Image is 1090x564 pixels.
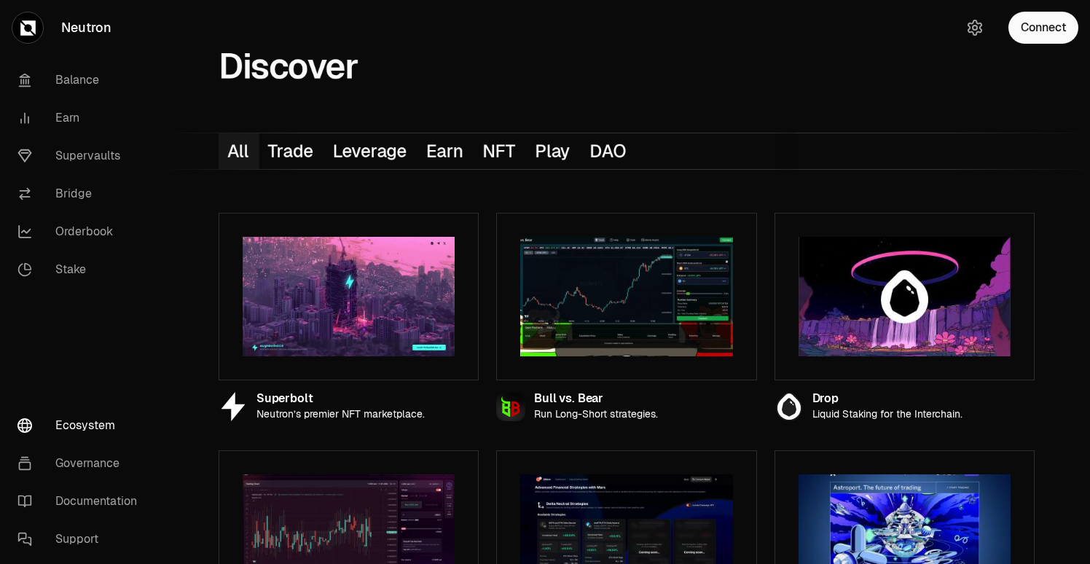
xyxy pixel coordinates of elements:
[1008,12,1078,44] button: Connect
[256,393,425,405] div: Superbolt
[6,99,157,137] a: Earn
[526,133,581,169] button: Play
[6,407,157,444] a: Ecosystem
[219,52,358,82] h1: Discover
[256,408,425,420] p: Neutron’s premier NFT marketplace.
[812,393,962,405] div: Drop
[6,61,157,99] a: Balance
[799,237,1011,356] img: Drop preview image
[6,175,157,213] a: Bridge
[243,237,455,356] img: Superbolt preview image
[6,482,157,520] a: Documentation
[812,408,962,420] p: Liquid Staking for the Interchain.
[6,520,157,558] a: Support
[219,133,259,169] button: All
[6,444,157,482] a: Governance
[6,137,157,175] a: Supervaults
[534,408,658,420] p: Run Long-Short strategies.
[6,213,157,251] a: Orderbook
[581,133,637,169] button: DAO
[6,251,157,289] a: Stake
[534,393,658,405] div: Bull vs. Bear
[324,133,417,169] button: Leverage
[474,133,527,169] button: NFT
[520,237,732,356] img: Bull vs. Bear preview image
[417,133,474,169] button: Earn
[259,133,324,169] button: Trade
